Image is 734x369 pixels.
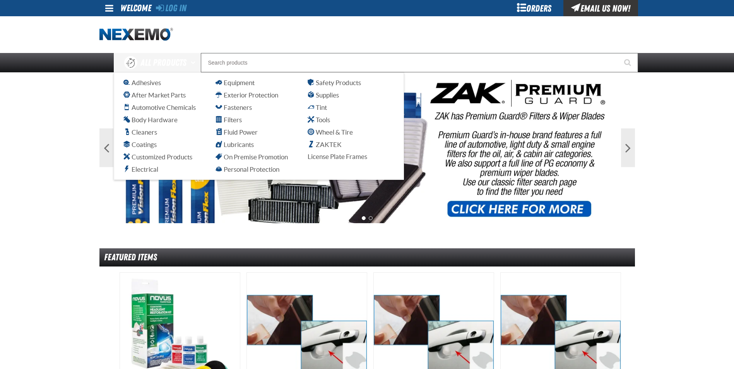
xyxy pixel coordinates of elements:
span: Supplies [308,91,339,99]
button: Open All Products pages [188,53,201,72]
span: Lubricants [216,141,254,148]
button: Next [621,128,635,167]
span: Safety Products [308,79,361,86]
button: Start Searching [619,53,638,72]
span: Automotive Chemicals [123,104,196,111]
span: Filters [216,116,242,123]
span: All Products [140,56,186,70]
span: On Premise Promotion [216,153,288,161]
span: Tint [308,104,327,111]
button: 1 of 2 [362,216,366,220]
div: Featured Items [99,248,635,266]
a: Log In [156,3,186,14]
span: Tools [308,116,330,123]
span: Body Hardware [123,116,178,123]
span: Cleaners [123,128,157,136]
span: Personal Protection [216,166,279,173]
span: Adhesives [123,79,161,86]
span: Coatings [123,141,157,148]
span: Fluid Power [216,128,258,136]
span: ZAKTEK [308,141,342,148]
span: After Market Parts [123,91,186,99]
input: Search [201,53,638,72]
span: Fasteners [216,104,252,111]
button: Previous [99,128,113,167]
img: Nexemo logo [99,28,173,41]
span: Electrical [123,166,158,173]
span: Customized Products [123,153,192,161]
button: 2 of 2 [369,216,373,220]
span: Equipment [216,79,255,86]
span: Exterior Protection [216,91,278,99]
span: Wheel & Tire [308,128,353,136]
span: License Plate Frames [308,153,367,160]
